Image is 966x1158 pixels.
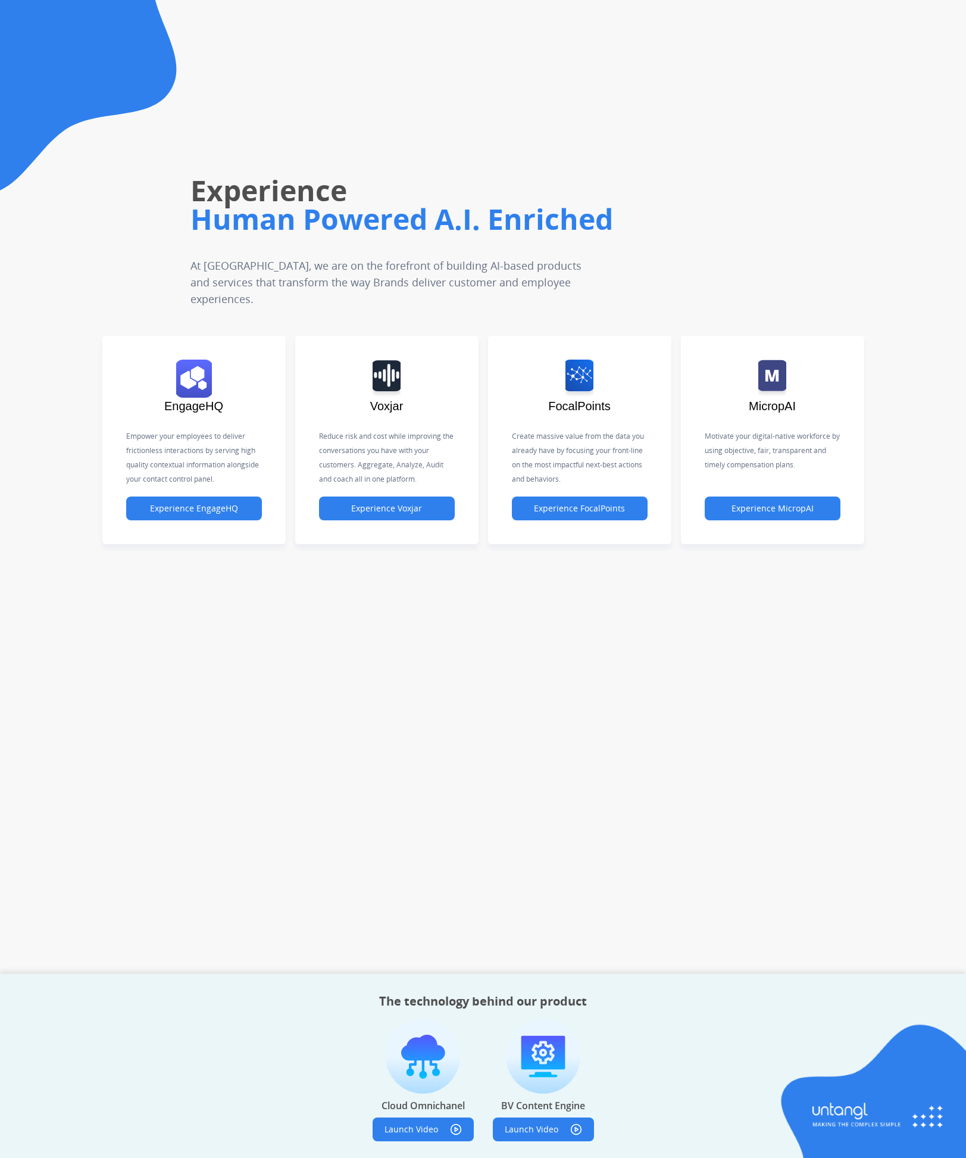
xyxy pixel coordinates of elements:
a: Experience MicropAI [705,504,840,514]
img: logo [565,360,593,398]
button: Experience FocalPoints [512,497,648,520]
span: EngageHQ [164,399,223,413]
button: Launch Video [373,1118,474,1141]
h1: Experience [190,171,689,210]
p: Empower your employees to deliver frictionless interactions by serving high quality contextual in... [126,429,262,486]
img: blob-right.png [776,1023,966,1158]
img: logo [758,360,786,398]
a: Experience FocalPoints [512,504,648,514]
p: Launch Video [505,1123,558,1135]
p: Cloud Omnichanel [382,1098,465,1113]
span: MicropAI [749,399,796,413]
img: logo [373,360,401,398]
a: Experience EngageHQ [126,504,262,514]
button: Experience EngageHQ [126,497,262,520]
img: play [450,1123,462,1135]
a: Experience Voxjar [319,504,455,514]
span: Voxjar [370,399,404,413]
button: Experience MicropAI [705,497,840,520]
p: Launch Video [384,1123,438,1135]
p: Create massive value from the data you already have by focusing your front-line on the most impac... [512,429,648,486]
p: At [GEOGRAPHIC_DATA], we are on the forefront of building AI-based products and services that tra... [190,257,612,307]
img: play [570,1123,582,1135]
h2: The technology behind our product [379,993,587,1010]
img: imagen [386,1019,460,1094]
button: Launch Video [493,1118,594,1141]
h1: Human Powered A.I. Enriched [190,200,689,238]
span: FocalPoints [548,399,611,413]
img: imagen [506,1019,580,1094]
button: Experience Voxjar [319,497,455,520]
p: Motivate your digital-native workforce by using objective, fair, transparent and timely compensat... [705,429,840,472]
p: Reduce risk and cost while improving the conversations you have with your customers. Aggregate, A... [319,429,455,486]
p: BV Content Engine [501,1098,585,1113]
img: logo [176,360,212,398]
